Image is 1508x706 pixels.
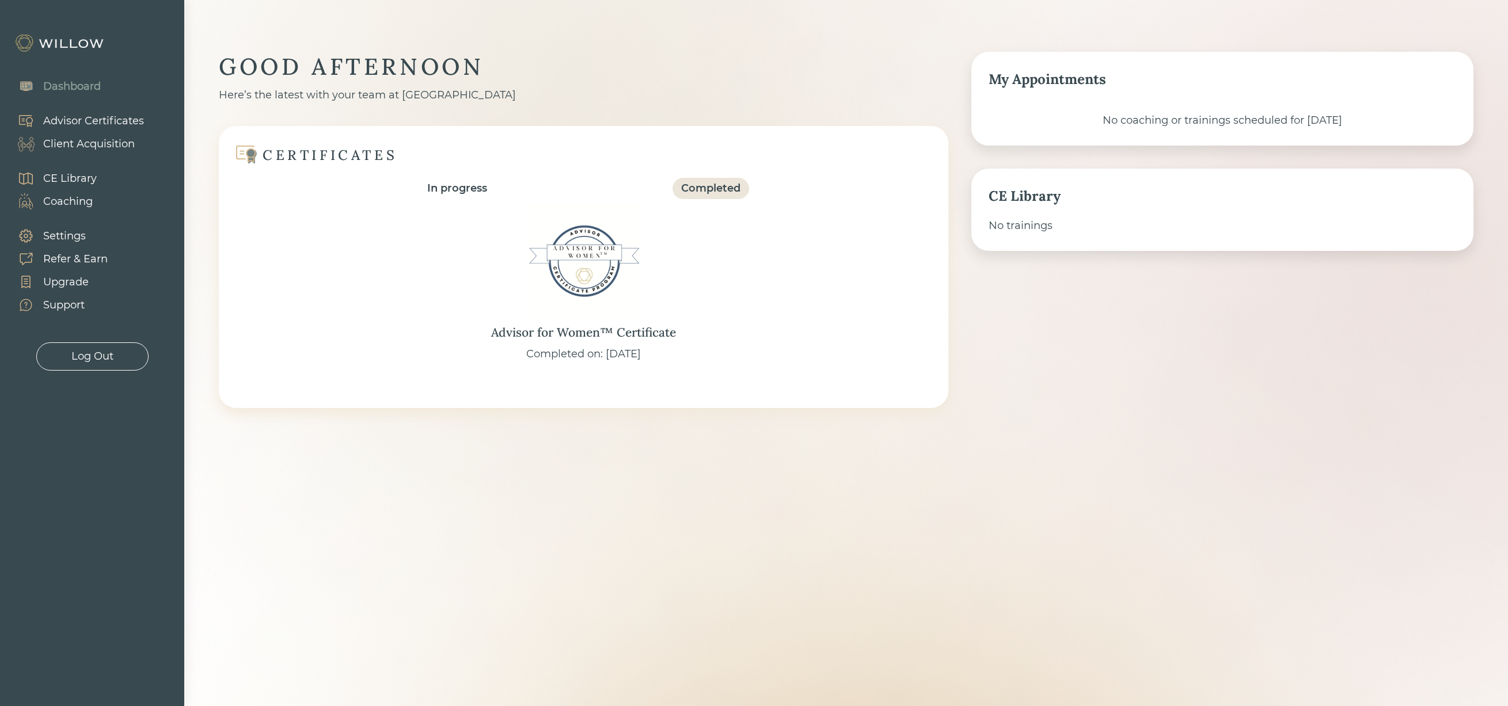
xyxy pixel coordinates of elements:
[681,181,740,196] div: Completed
[989,218,1456,234] div: No trainings
[6,75,101,98] a: Dashboard
[6,270,108,293] a: Upgrade
[43,251,108,267] div: Refer & Earn
[6,224,108,247] a: Settings
[219,87,948,103] div: Here’s the latest with your team at [GEOGRAPHIC_DATA]
[526,204,641,319] img: Advisor for Women™ Certificate Badge
[43,228,86,244] div: Settings
[43,297,85,313] div: Support
[6,109,144,132] a: Advisor Certificates
[6,190,97,213] a: Coaching
[989,69,1456,90] div: My Appointments
[6,247,108,270] a: Refer & Earn
[491,323,676,342] div: Advisor for Women™ Certificate
[43,136,135,152] div: Client Acquisition
[43,113,144,129] div: Advisor Certificates
[6,167,97,190] a: CE Library
[14,34,107,52] img: Willow
[43,79,101,94] div: Dashboard
[219,52,948,82] div: GOOD AFTERNOON
[43,194,93,209] div: Coaching
[989,186,1456,207] div: CE Library
[71,349,113,364] div: Log Out
[526,346,641,362] div: Completed on: [DATE]
[43,274,89,290] div: Upgrade
[263,146,397,164] div: CERTIFICATES
[43,171,97,186] div: CE Library
[989,113,1456,128] div: No coaching or trainings scheduled for [DATE]
[427,181,487,196] div: In progress
[6,132,144,155] a: Client Acquisition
